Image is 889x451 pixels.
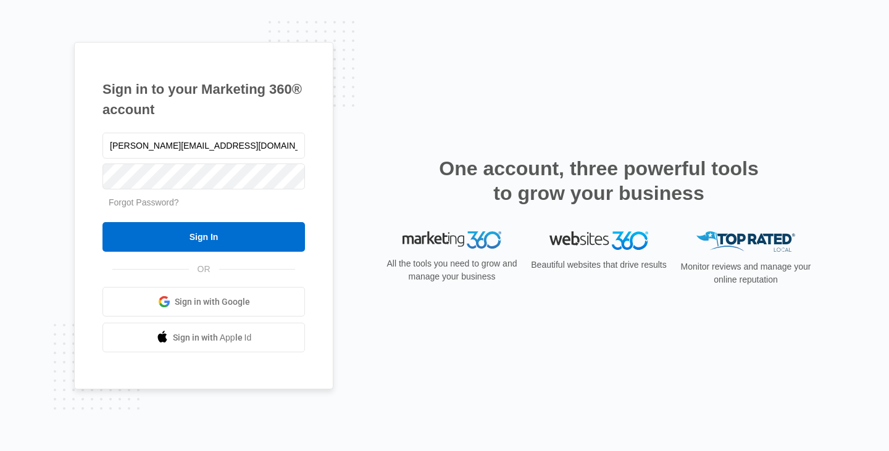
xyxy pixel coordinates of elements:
input: Sign In [102,222,305,252]
p: All the tools you need to grow and manage your business [383,257,521,283]
input: Email [102,133,305,159]
img: Websites 360 [549,231,648,249]
span: Sign in with Apple Id [173,331,252,344]
a: Forgot Password? [109,197,179,207]
a: Sign in with Google [102,287,305,317]
p: Beautiful websites that drive results [530,259,668,271]
h2: One account, three powerful tools to grow your business [435,156,762,205]
h1: Sign in to your Marketing 360® account [102,79,305,120]
a: Sign in with Apple Id [102,323,305,352]
img: Marketing 360 [403,231,501,249]
span: Sign in with Google [175,296,250,308]
span: OR [189,263,219,276]
img: Top Rated Local [696,231,795,252]
p: Monitor reviews and manage your online reputation [677,260,815,286]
